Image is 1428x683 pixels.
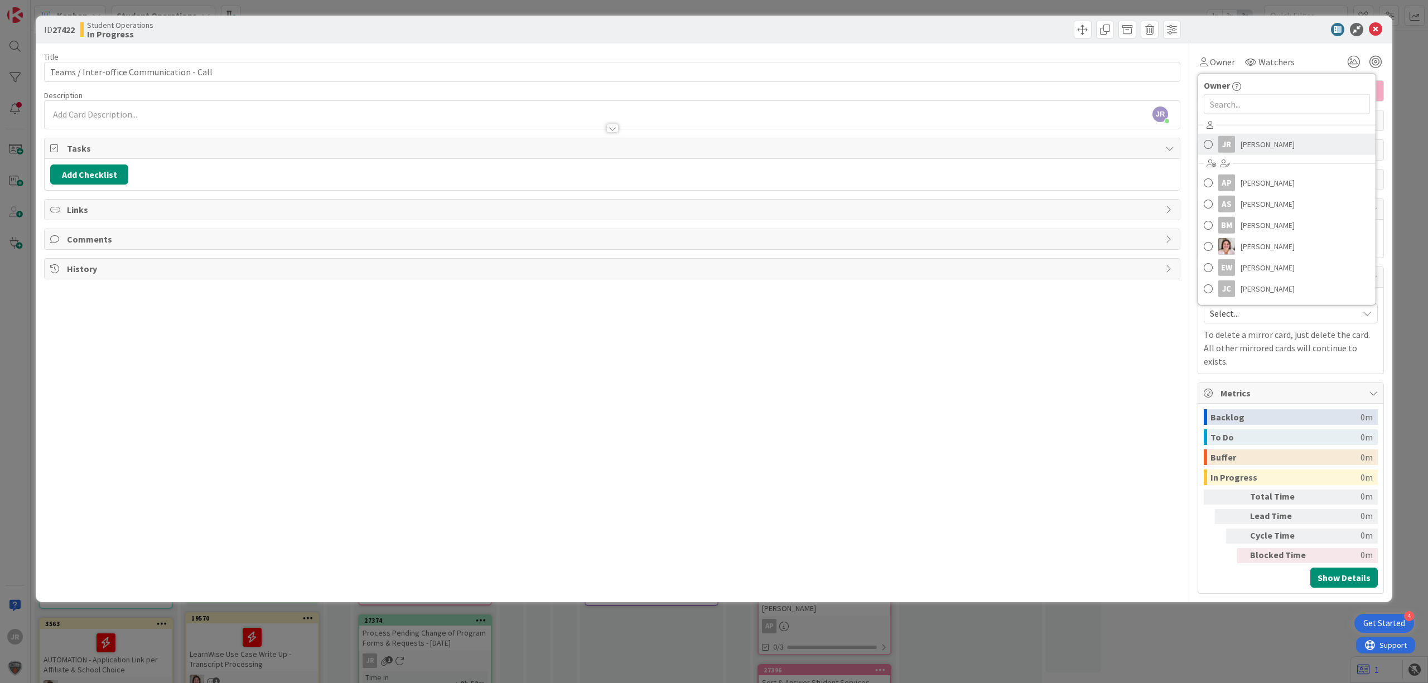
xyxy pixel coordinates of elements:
[1218,175,1235,191] div: AP
[1210,429,1361,445] div: To Do
[1241,238,1295,255] span: [PERSON_NAME]
[1354,614,1414,633] div: Open Get Started checklist, remaining modules: 4
[1258,55,1295,69] span: Watchers
[1316,509,1373,524] div: 0m
[1250,548,1311,563] div: Blocked Time
[1198,257,1376,278] a: EW[PERSON_NAME]
[1152,106,1168,122] span: JR
[1210,469,1361,485] div: In Progress
[1316,529,1373,544] div: 0m
[1218,136,1235,153] div: JR
[1204,79,1230,92] span: Owner
[1204,94,1370,114] input: Search...
[1218,196,1235,212] div: AS
[1361,469,1373,485] div: 0m
[23,2,51,15] span: Support
[50,164,128,185] button: Add Checklist
[1198,193,1376,215] a: AS[PERSON_NAME]
[1241,259,1295,276] span: [PERSON_NAME]
[1210,306,1353,321] span: Select...
[44,90,83,100] span: Description
[1404,611,1414,621] div: 4
[1218,217,1235,234] div: BM
[1316,548,1373,563] div: 0m
[1210,55,1235,69] span: Owner
[1250,490,1311,505] div: Total Time
[87,30,153,38] b: In Progress
[1198,236,1376,257] a: EW[PERSON_NAME]
[1218,238,1235,255] img: EW
[1218,259,1235,276] div: EW
[44,23,75,36] span: ID
[1241,217,1295,234] span: [PERSON_NAME]
[1361,429,1373,445] div: 0m
[1198,172,1376,193] a: AP[PERSON_NAME]
[1241,280,1295,297] span: [PERSON_NAME]
[1198,215,1376,236] a: BM[PERSON_NAME]
[1198,278,1376,299] a: JC[PERSON_NAME]
[44,62,1180,82] input: type card name here...
[1198,134,1376,155] a: JR[PERSON_NAME]
[1361,449,1373,465] div: 0m
[67,232,1160,246] span: Comments
[67,142,1160,155] span: Tasks
[1310,568,1378,588] button: Show Details
[44,52,59,62] label: Title
[1316,490,1373,505] div: 0m
[1250,529,1311,544] div: Cycle Time
[52,24,75,35] b: 27422
[1220,386,1363,400] span: Metrics
[1250,509,1311,524] div: Lead Time
[1363,618,1405,629] div: Get Started
[1241,196,1295,212] span: [PERSON_NAME]
[1210,449,1361,465] div: Buffer
[1241,136,1295,153] span: [PERSON_NAME]
[1204,328,1378,368] p: To delete a mirror card, just delete the card. All other mirrored cards will continue to exists.
[1198,299,1376,321] a: KO[PERSON_NAME]
[67,262,1160,275] span: History
[1241,175,1295,191] span: [PERSON_NAME]
[1218,280,1235,297] div: JC
[1210,409,1361,425] div: Backlog
[1361,409,1373,425] div: 0m
[87,21,153,30] span: Student Operations
[67,203,1160,216] span: Links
